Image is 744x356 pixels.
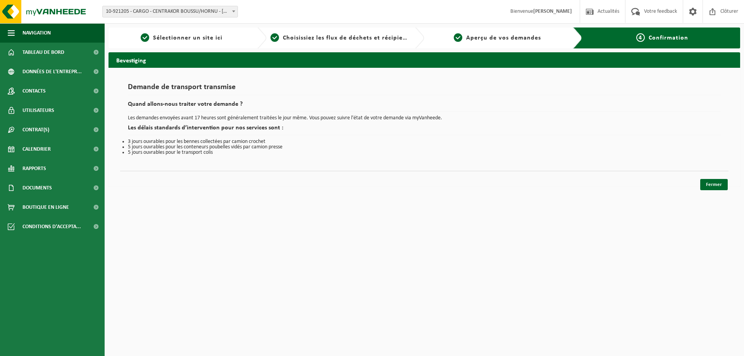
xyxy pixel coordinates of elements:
span: Confirmation [649,35,688,41]
span: Contrat(s) [22,120,49,139]
li: 5 jours ouvrables pour le transport colis [128,150,721,155]
a: Fermer [700,179,728,190]
span: 2 [270,33,279,42]
h2: Bevestiging [108,52,740,67]
h2: Quand allons-nous traiter votre demande ? [128,101,721,112]
span: Calendrier [22,139,51,159]
p: Les demandes envoyées avant 17 heures sont généralement traitées le jour même. Vous pouvez suivre... [128,115,721,121]
span: Tableau de bord [22,43,64,62]
span: 10-921205 - CARGO - CENTRAKOR BOUSSU/HORNU - HORNU [102,6,238,17]
span: Boutique en ligne [22,198,69,217]
span: Rapports [22,159,46,178]
span: 3 [454,33,462,42]
li: 5 jours ouvrables pour les conteneurs poubelles vidés par camion presse [128,144,721,150]
span: Choisissiez les flux de déchets et récipients [283,35,412,41]
span: Utilisateurs [22,101,54,120]
strong: [PERSON_NAME] [533,9,572,14]
a: 3Aperçu de vos demandes [428,33,567,43]
span: Contacts [22,81,46,101]
span: Aperçu de vos demandes [466,35,541,41]
span: 10-921205 - CARGO - CENTRAKOR BOUSSU/HORNU - HORNU [103,6,238,17]
span: Navigation [22,23,51,43]
a: 2Choisissiez les flux de déchets et récipients [270,33,409,43]
span: 1 [141,33,149,42]
li: 3 jours ouvrables pour les bennes collectées par camion crochet [128,139,721,144]
span: Sélectionner un site ici [153,35,222,41]
span: Documents [22,178,52,198]
a: 1Sélectionner un site ici [112,33,251,43]
span: Conditions d'accepta... [22,217,81,236]
span: Données de l'entrepr... [22,62,82,81]
span: 4 [636,33,645,42]
h2: Les délais standards d’intervention pour nos services sont : [128,125,721,135]
h1: Demande de transport transmise [128,83,721,95]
